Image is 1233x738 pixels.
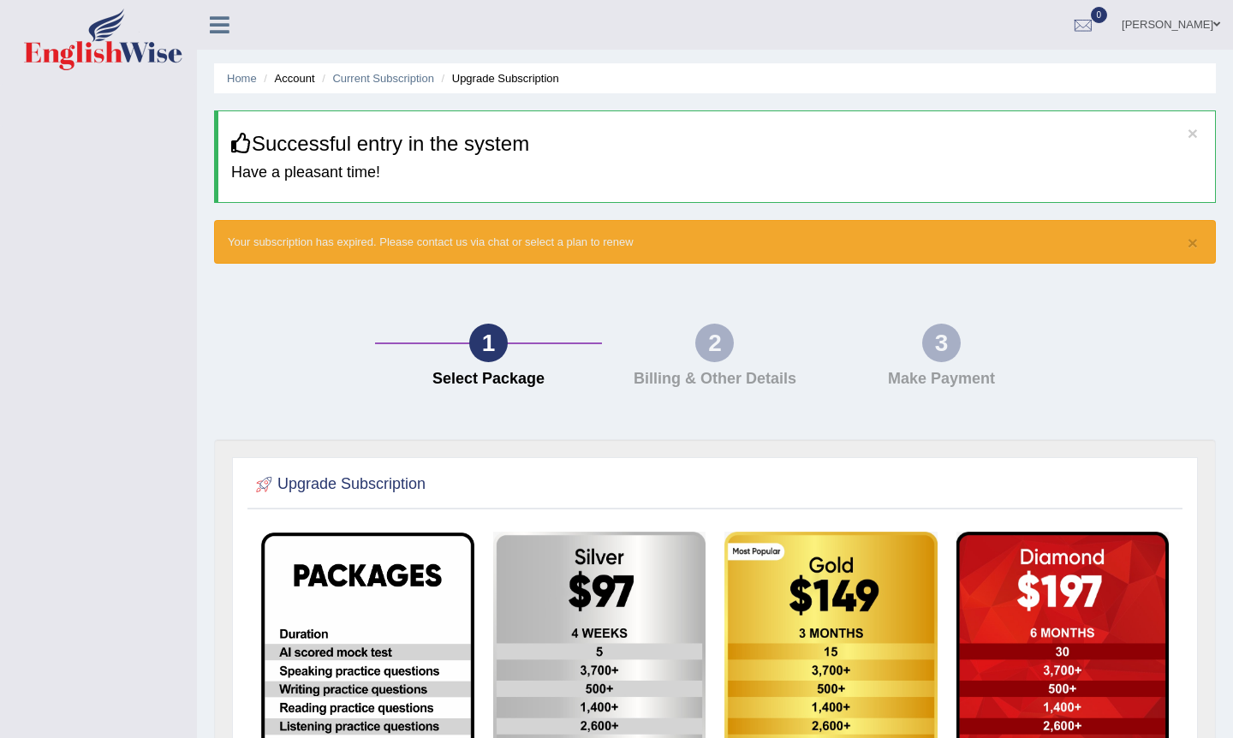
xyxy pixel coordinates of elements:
span: 0 [1091,7,1108,23]
div: 3 [922,324,961,362]
button: × [1188,124,1198,142]
h2: Upgrade Subscription [252,472,426,497]
button: × [1188,234,1198,252]
h4: Make Payment [837,371,1045,388]
a: Current Subscription [332,72,434,85]
div: Your subscription has expired. Please contact us via chat or select a plan to renew [214,220,1216,264]
h3: Successful entry in the system [231,133,1202,155]
div: 2 [695,324,734,362]
div: 1 [469,324,508,362]
li: Upgrade Subscription [438,70,559,86]
h4: Select Package [384,371,593,388]
a: Home [227,72,257,85]
li: Account [259,70,314,86]
h4: Billing & Other Details [611,371,819,388]
h4: Have a pleasant time! [231,164,1202,182]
